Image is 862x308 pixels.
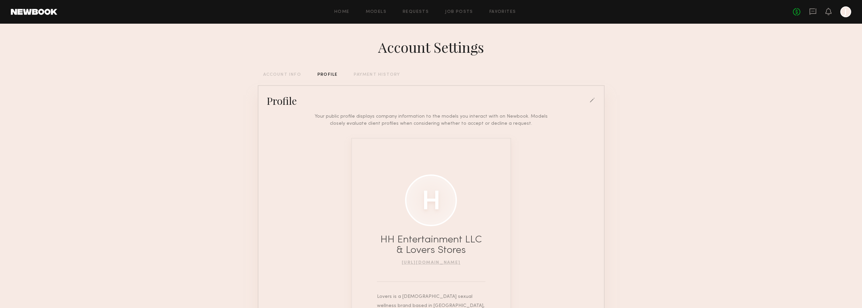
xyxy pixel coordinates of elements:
a: Favorites [489,10,516,14]
div: HH Entertainment LLC & Lovers Stores [377,235,485,256]
a: Models [366,10,386,14]
a: Home [334,10,350,14]
div: ACCOUNT INFO [263,73,301,77]
a: Job Posts [445,10,473,14]
a: [URL][DOMAIN_NAME] [402,261,461,265]
div: PAYMENT HISTORY [354,73,400,77]
div: Profile [267,94,297,108]
div: Account Settings [378,38,484,56]
div: edit [590,98,596,104]
div: Your public profile displays company information to the models you interact with on Newbook. Mode... [309,113,553,127]
a: J [840,6,851,17]
div: PROFILE [317,73,337,77]
a: Requests [403,10,429,14]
